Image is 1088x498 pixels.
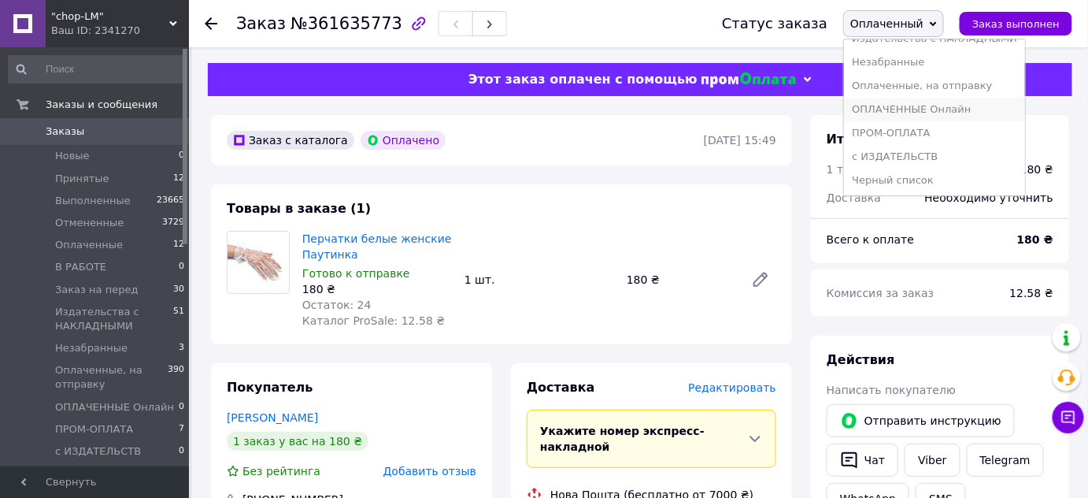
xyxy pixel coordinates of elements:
time: [DATE] 15:49 [704,134,776,147]
span: Готово к отправке [302,267,410,280]
span: Итого [827,132,868,147]
li: Черный список [844,169,1025,192]
span: 23665 [157,194,184,208]
span: Покупатель [227,380,313,395]
span: 12 [173,172,184,186]
span: Заказы и сообщения [46,98,157,112]
div: Заказ с каталога [227,131,354,150]
input: Поиск [8,55,186,84]
button: Чат [827,444,898,477]
span: Этот заказ оплачен с помощью [468,72,698,87]
div: 180 ₴ [620,269,738,291]
a: [PERSON_NAME] [227,411,318,424]
span: 0 [179,400,184,414]
div: 180 ₴ [1020,162,1053,177]
div: 180 ₴ [302,281,452,297]
span: Заказы [46,124,84,139]
span: Заказ [236,14,286,33]
span: 3 [179,341,184,355]
span: Каталог ProSale: 12.58 ₴ [302,314,445,327]
li: ОПЛАЧЕННЫЕ Онлайн [844,98,1025,121]
div: Статус заказа [722,16,827,32]
span: Написать покупателю [827,384,956,396]
span: ОПЛАЧЕННЫЕ Онлайн [55,400,174,414]
div: Вернуться назад [205,16,217,32]
a: Редактировать [745,264,776,295]
span: 0 [179,444,184,459]
span: Принятые [55,172,109,186]
span: 12 [173,238,184,252]
span: Новые [55,149,90,163]
div: Ваш ID: 2341270 [51,24,189,38]
span: 0 [179,260,184,274]
span: ПРОМ-ОПЛАТА [55,422,133,437]
span: Укажите номер экспресс-накладной [540,425,705,453]
span: 7 [179,422,184,437]
span: Товары в заказе (1) [227,201,371,216]
span: Всего к оплате [827,233,914,246]
span: Доставка [827,191,881,204]
span: Комиссия за заказ [827,287,934,299]
span: "chop-LM" [51,9,169,24]
div: Оплачено [361,131,446,150]
li: Незабранные [844,50,1025,74]
span: с ИЗДАТЕЛЬСТВ [55,444,141,459]
span: 390 [168,363,184,392]
span: Добавить отзыв [383,465,476,478]
li: ПРОМ-ОПЛАТА [844,121,1025,145]
span: Выполненные [55,194,131,208]
span: Заказ выполнен [972,18,1060,30]
li: с ИЗДАТЕЛЬСТВ [844,145,1025,169]
span: Без рейтинга [242,465,320,478]
b: 180 ₴ [1017,233,1053,246]
a: Перчатки белые женские Паутинка [302,232,452,261]
span: Оплаченные, на отправку [55,363,168,392]
a: Telegram [967,444,1044,477]
span: 12.58 ₴ [1010,287,1053,299]
span: Остаток: 24 [302,299,372,311]
img: evopay logo [701,72,796,87]
span: Издательства с НАКЛАДНЫМИ [55,305,173,333]
span: №361635773 [291,14,402,33]
button: Заказ выполнен [960,12,1072,35]
span: Доставка [527,380,595,395]
span: 1 товар [827,163,871,176]
span: 30 [173,283,184,297]
span: Заказ на перед [55,283,139,297]
span: В РАБОТЕ [55,260,106,274]
span: Отмененные [55,216,124,230]
span: Оплаченные [55,238,123,252]
span: 3729 [162,216,184,230]
img: Перчатки белые женские Паутинка [228,232,289,292]
a: Viber [905,444,960,477]
span: 51 [173,305,184,333]
span: Незабранные [55,341,128,355]
div: Необходимо уточнить [916,180,1063,215]
div: 1 заказ у вас на 180 ₴ [227,432,368,451]
span: Оплаченный [850,17,923,30]
span: Редактировать [688,381,776,394]
span: 0 [179,149,184,163]
span: Действия [827,352,895,367]
button: Чат с покупателем [1053,402,1084,433]
button: Отправить инструкцию [827,404,1015,437]
li: Оплаченные, на отправку [844,74,1025,98]
div: 1 шт. [458,269,620,291]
